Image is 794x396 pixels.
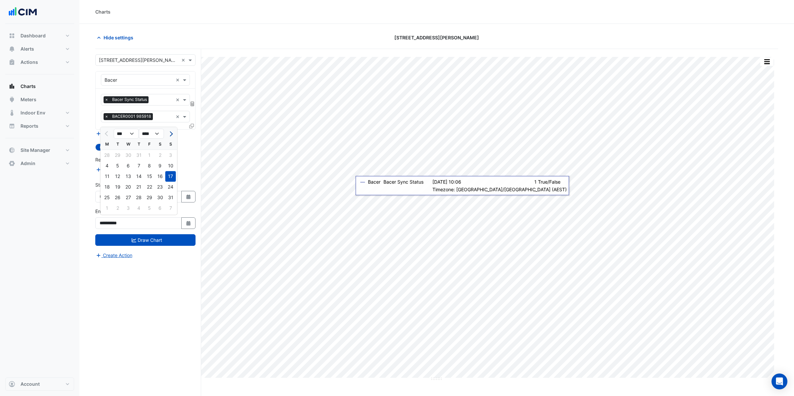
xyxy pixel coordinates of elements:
img: Company Logo [8,5,38,19]
span: Clear [176,113,181,120]
button: Draw Chart [95,234,196,246]
app-icon: Admin [9,160,15,167]
button: Account [5,377,74,391]
span: BACER0001 985918 [110,113,153,120]
div: 28 [134,192,144,203]
span: Bacer Sync Status [110,96,149,103]
div: 21 [134,182,144,192]
span: Charts [21,83,36,90]
div: 19 [112,182,123,192]
div: 2 [112,203,123,213]
span: Clear [181,57,187,64]
app-icon: Indoor Env [9,110,15,116]
app-icon: Alerts [9,46,15,52]
span: Alerts [21,46,34,52]
div: 18 [102,182,112,192]
div: Friday, August 29, 2025 [144,192,155,203]
div: 30 [155,192,165,203]
span: × [104,113,110,120]
span: Clear [176,96,181,103]
button: Charts [5,80,74,93]
div: Wednesday, August 13, 2025 [123,171,134,182]
span: Dashboard [21,32,46,39]
div: Thursday, August 7, 2025 [134,160,144,171]
span: Indoor Env [21,110,45,116]
div: Thursday, August 14, 2025 [134,171,144,182]
div: 4 [102,160,112,171]
app-icon: Meters [9,96,15,103]
div: 7 [134,160,144,171]
span: Clone Favourites and Tasks from this Equipment to other Equipment [189,123,194,129]
div: Tuesday, August 5, 2025 [112,160,123,171]
div: Saturday, August 23, 2025 [155,182,165,192]
label: End Date [95,208,115,215]
div: W [123,139,134,150]
span: Reports [21,123,38,129]
app-icon: Actions [9,59,15,66]
div: 11 [102,171,112,182]
div: 22 [144,182,155,192]
div: Friday, August 15, 2025 [144,171,155,182]
div: 7 [165,203,176,213]
div: Sunday, August 31, 2025 [165,192,176,203]
fa-icon: Select Date [186,220,192,226]
button: Admin [5,157,74,170]
div: Monday, August 11, 2025 [102,171,112,182]
div: Thursday, August 21, 2025 [134,182,144,192]
div: 17 [165,171,176,182]
button: Dashboard [5,29,74,42]
fa-icon: Select Date [186,194,192,199]
div: Friday, August 8, 2025 [144,160,155,171]
app-icon: Site Manager [9,147,15,154]
div: 5 [112,160,123,171]
div: T [134,139,144,150]
div: Wednesday, September 3, 2025 [123,203,134,213]
div: 1 [102,203,112,213]
button: Add Reference Line [95,166,145,173]
div: 13 [123,171,134,182]
button: More Options [760,58,773,66]
div: Friday, August 22, 2025 [144,182,155,192]
span: Clear [176,76,181,83]
div: 14 [134,171,144,182]
label: Reference Lines [95,156,130,163]
div: Thursday, August 28, 2025 [134,192,144,203]
div: 27 [123,192,134,203]
label: Start Date [95,181,117,188]
div: 29 [144,192,155,203]
div: F [144,139,155,150]
div: 20 [123,182,134,192]
div: 10 [165,160,176,171]
div: Sunday, August 24, 2025 [165,182,176,192]
div: Monday, September 1, 2025 [102,203,112,213]
div: Wednesday, August 27, 2025 [123,192,134,203]
div: 16 [155,171,165,182]
div: 26 [112,192,123,203]
div: Tuesday, September 2, 2025 [112,203,123,213]
div: 15 [144,171,155,182]
div: 9 [155,160,165,171]
span: Account [21,381,40,387]
select: Select year [139,129,164,139]
div: 3 [123,203,134,213]
button: Alerts [5,42,74,56]
div: Thursday, September 4, 2025 [134,203,144,213]
span: Hide settings [104,34,133,41]
div: S [165,139,176,150]
div: Saturday, August 16, 2025 [155,171,165,182]
div: 24 [165,182,176,192]
div: Saturday, August 30, 2025 [155,192,165,203]
div: Saturday, August 9, 2025 [155,160,165,171]
button: Create Action [95,251,133,259]
div: Monday, August 18, 2025 [102,182,112,192]
div: Tuesday, August 12, 2025 [112,171,123,182]
div: M [102,139,112,150]
button: Hide settings [95,32,138,43]
div: Open Intercom Messenger [772,374,787,389]
button: Reports [5,119,74,133]
span: [STREET_ADDRESS][PERSON_NAME] [394,34,479,41]
app-icon: Charts [9,83,15,90]
div: T [112,139,123,150]
app-icon: Dashboard [9,32,15,39]
div: Wednesday, August 20, 2025 [123,182,134,192]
